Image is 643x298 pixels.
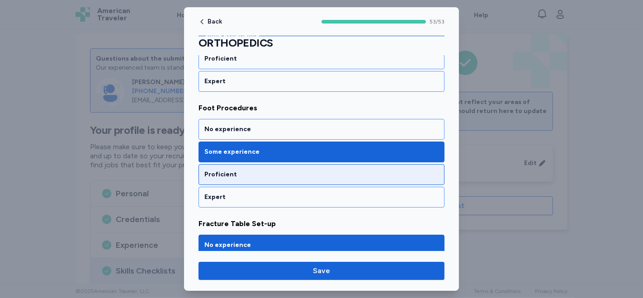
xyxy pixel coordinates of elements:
[199,36,444,50] h1: ORTHOPEDICS
[208,19,222,25] span: Back
[199,18,222,25] button: Back
[204,54,439,63] div: Proficient
[204,125,439,134] div: No experience
[204,77,439,86] div: Expert
[204,241,439,250] div: No experience
[204,170,439,179] div: Proficient
[199,218,444,229] span: Fracture Table Set-up
[204,147,439,156] div: Some experience
[430,18,444,25] span: 53 / 53
[199,103,444,114] span: Foot Procedures
[204,193,439,202] div: Expert
[199,262,444,280] button: Save
[313,265,330,276] span: Save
